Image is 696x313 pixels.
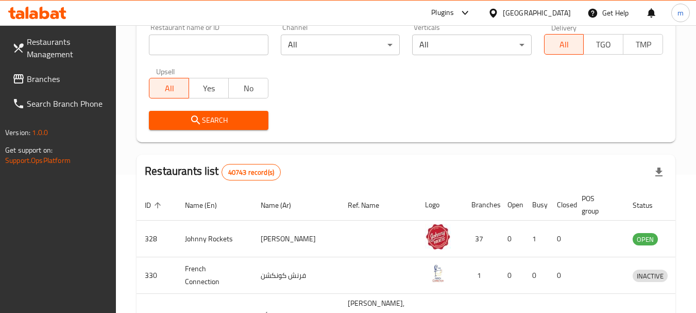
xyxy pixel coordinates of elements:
[222,168,280,177] span: 40743 record(s)
[549,257,573,294] td: 0
[149,111,268,130] button: Search
[524,257,549,294] td: 0
[499,189,524,221] th: Open
[463,257,499,294] td: 1
[222,164,281,180] div: Total records count
[4,67,116,91] a: Branches
[137,221,177,257] td: 328
[549,221,573,257] td: 0
[417,189,463,221] th: Logo
[193,81,225,96] span: Yes
[177,221,252,257] td: Johnny Rockets
[149,35,268,55] input: Search for restaurant name or ID..
[228,78,268,98] button: No
[463,221,499,257] td: 37
[189,78,229,98] button: Yes
[281,35,400,55] div: All
[261,199,304,211] span: Name (Ar)
[137,257,177,294] td: 330
[252,257,339,294] td: فرنش كونكشن
[4,91,116,116] a: Search Branch Phone
[412,35,531,55] div: All
[633,199,666,211] span: Status
[154,81,185,96] span: All
[551,24,577,31] label: Delivery
[499,221,524,257] td: 0
[633,270,668,282] span: INACTIVE
[582,192,612,217] span: POS group
[623,34,663,55] button: TMP
[431,7,454,19] div: Plugins
[145,163,281,180] h2: Restaurants list
[5,143,53,157] span: Get support on:
[4,29,116,67] a: Restaurants Management
[425,224,451,250] img: Johnny Rockets
[348,199,393,211] span: Ref. Name
[549,189,573,221] th: Closed
[27,73,108,85] span: Branches
[463,189,499,221] th: Branches
[252,221,339,257] td: [PERSON_NAME]
[633,270,668,282] div: INACTIVE
[549,37,580,52] span: All
[503,7,571,19] div: [GEOGRAPHIC_DATA]
[647,160,671,185] div: Export file
[524,221,549,257] td: 1
[32,126,48,139] span: 1.0.0
[627,37,659,52] span: TMP
[156,68,175,75] label: Upsell
[149,78,189,98] button: All
[583,34,623,55] button: TGO
[524,189,549,221] th: Busy
[677,7,684,19] span: m
[233,81,264,96] span: No
[5,126,30,139] span: Version:
[177,257,252,294] td: French Connection
[185,199,230,211] span: Name (En)
[588,37,619,52] span: TGO
[425,260,451,286] img: French Connection
[633,234,658,245] span: OPEN
[27,97,108,110] span: Search Branch Phone
[5,154,71,167] a: Support.OpsPlatform
[544,34,584,55] button: All
[499,257,524,294] td: 0
[145,199,164,211] span: ID
[27,36,108,60] span: Restaurants Management
[157,114,260,127] span: Search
